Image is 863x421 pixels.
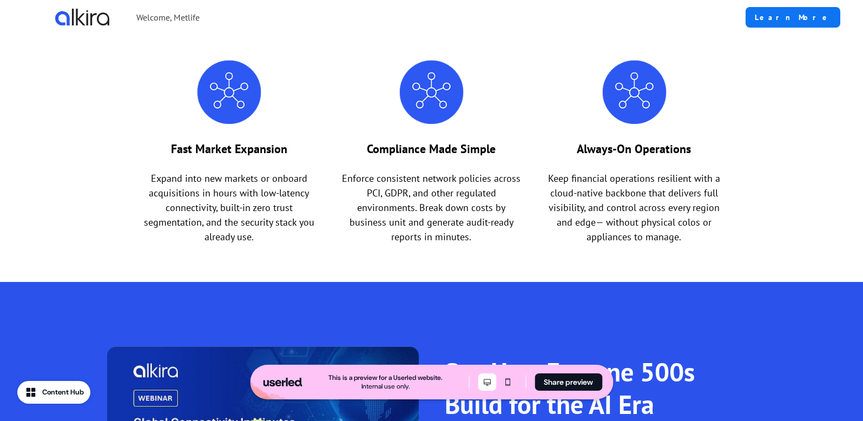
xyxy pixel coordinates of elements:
button: Content Hub [17,381,90,404]
p: See How Fortune 500s Build for the AI Era [445,356,756,420]
strong: Fast Market Expansion [171,141,287,156]
div: Content Hub [42,387,84,398]
button: Desktop mode [478,373,496,391]
button: Share preview [535,373,602,391]
div: This is a preview for a Userled website. [328,373,443,382]
button: Mobile mode [498,373,517,391]
p: Enforce consistent network policies across PCI, GDPR, and other regulated environments. Break dow... [339,171,524,244]
a: Learn More [746,7,840,28]
p: Welcome, Metlife [136,11,200,24]
strong: Compliance Made Simple [367,141,496,156]
p: Expand into new markets or onboard acquisitions in hours with low-latency connectivity, built-in ... [136,171,321,244]
p: Keep financial operations resilient with a cloud-native backbone that delivers full visibility, a... [542,171,727,244]
strong: Always-On Operations [577,141,691,156]
div: Internal use only. [361,382,410,391]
